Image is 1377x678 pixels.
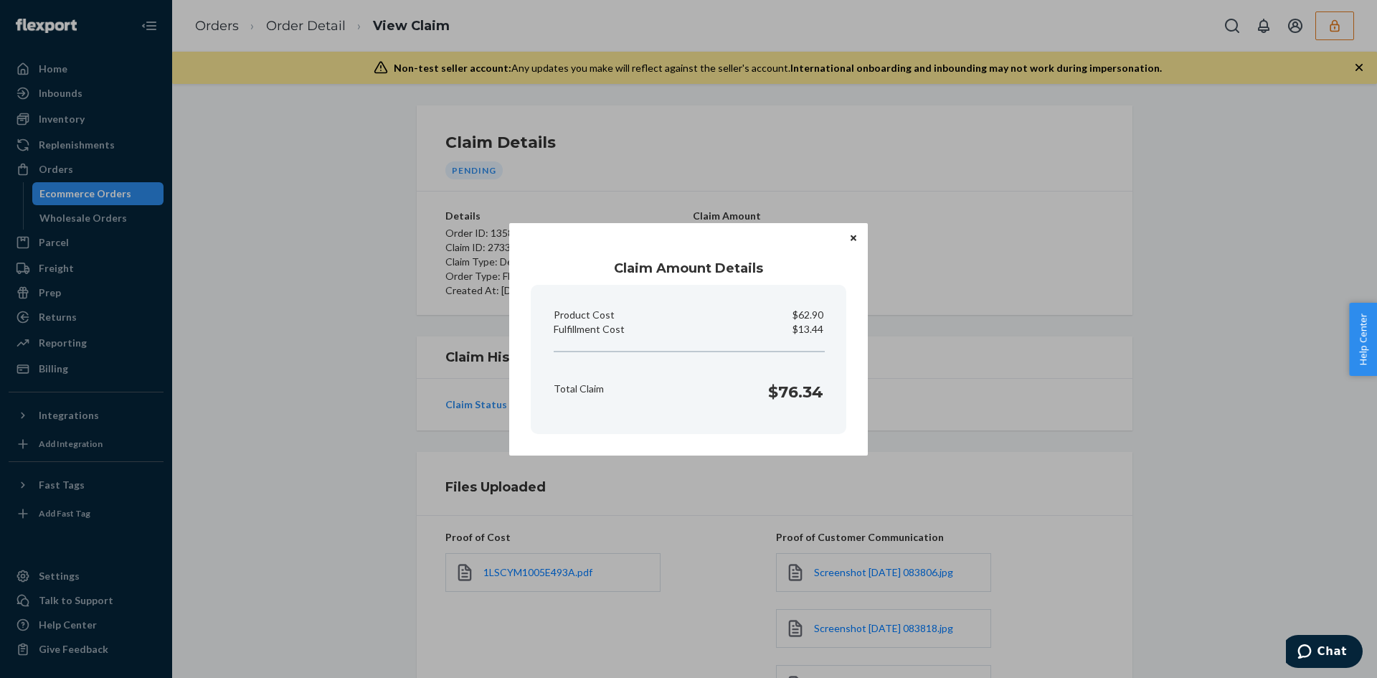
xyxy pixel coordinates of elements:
[768,381,823,404] h1: $76.34
[32,10,61,23] span: Chat
[792,308,823,322] p: $62.90
[554,308,615,322] p: Product Cost
[554,382,604,396] p: Total Claim
[792,322,823,336] p: $13.44
[846,230,861,246] button: Close
[531,259,846,278] h1: Claim Amount Details
[554,322,625,336] p: Fulfillment Cost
